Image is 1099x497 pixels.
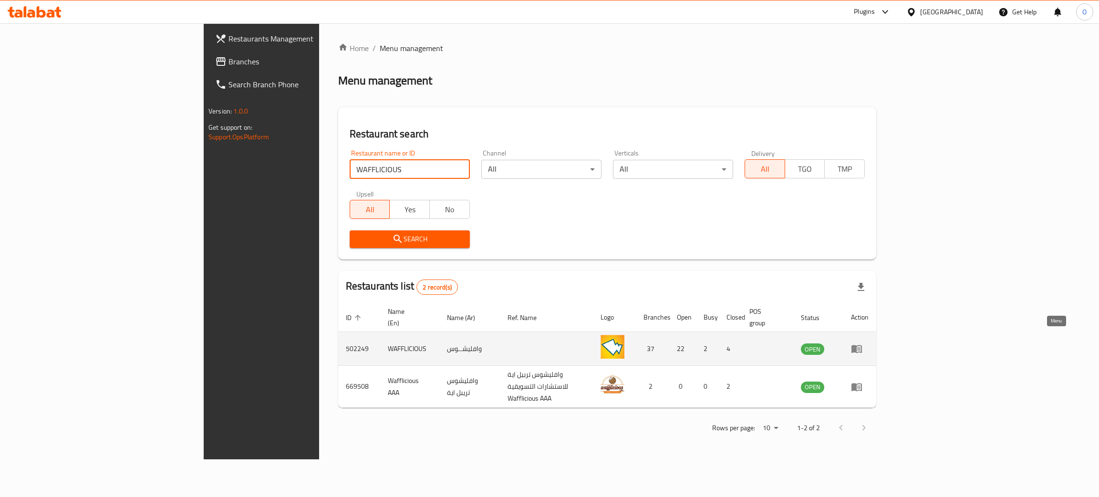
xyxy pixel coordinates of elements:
[843,303,876,332] th: Action
[429,200,470,219] button: No
[801,382,824,393] span: OPEN
[801,312,832,323] span: Status
[508,312,549,323] span: Ref. Name
[338,42,876,54] nav: breadcrumb
[829,162,861,176] span: TMP
[481,160,601,179] div: All
[801,344,824,355] span: OPEN
[388,306,428,329] span: Name (En)
[749,162,781,176] span: All
[434,203,466,217] span: No
[669,303,696,332] th: Open
[749,306,782,329] span: POS group
[1082,7,1087,17] span: O
[350,160,470,179] input: Search for restaurant name or ID..
[601,335,624,359] img: WAFFLICIOUS
[380,42,443,54] span: Menu management
[696,303,719,332] th: Busy
[207,27,387,50] a: Restaurants Management
[613,160,733,179] div: All
[696,366,719,408] td: 0
[346,279,458,295] h2: Restaurants list
[801,382,824,393] div: OPEN
[228,79,380,90] span: Search Branch Phone
[920,7,983,17] div: [GEOGRAPHIC_DATA]
[394,203,426,217] span: Yes
[439,366,500,408] td: وافليشوس تريبل اية
[801,343,824,355] div: OPEN
[636,303,669,332] th: Branches
[350,127,865,141] h2: Restaurant search
[207,73,387,96] a: Search Branch Phone
[416,280,458,295] div: Total records count
[338,73,432,88] h2: Menu management
[719,303,742,332] th: Closed
[228,56,380,67] span: Branches
[417,283,457,292] span: 2 record(s)
[380,366,440,408] td: Wafflicious AAA
[208,131,269,143] a: Support.OpsPlatform
[354,203,386,217] span: All
[350,230,470,248] button: Search
[346,312,364,323] span: ID
[207,50,387,73] a: Branches
[228,33,380,44] span: Restaurants Management
[719,332,742,366] td: 4
[636,366,669,408] td: 2
[439,332,500,366] td: وافليشــوس
[447,312,487,323] span: Name (Ar)
[669,332,696,366] td: 22
[785,159,825,178] button: TGO
[208,121,252,134] span: Get support on:
[712,422,755,434] p: Rows per page:
[850,276,872,299] div: Export file
[824,159,865,178] button: TMP
[593,303,636,332] th: Logo
[789,162,821,176] span: TGO
[208,105,232,117] span: Version:
[696,332,719,366] td: 2
[380,332,440,366] td: WAFFLICIOUS
[389,200,430,219] button: Yes
[500,366,593,408] td: وافليشوس تربيل اية للاستشارات التسويقية Wafflicious AAA
[357,233,462,245] span: Search
[356,190,374,197] label: Upsell
[851,381,869,393] div: Menu
[601,373,624,397] img: Wafflicious AAA
[759,421,782,435] div: Rows per page:
[854,6,875,18] div: Plugins
[719,366,742,408] td: 2
[669,366,696,408] td: 0
[745,159,785,178] button: All
[751,150,775,156] label: Delivery
[338,303,876,408] table: enhanced table
[350,200,390,219] button: All
[233,105,248,117] span: 1.0.0
[636,332,669,366] td: 37
[797,422,820,434] p: 1-2 of 2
